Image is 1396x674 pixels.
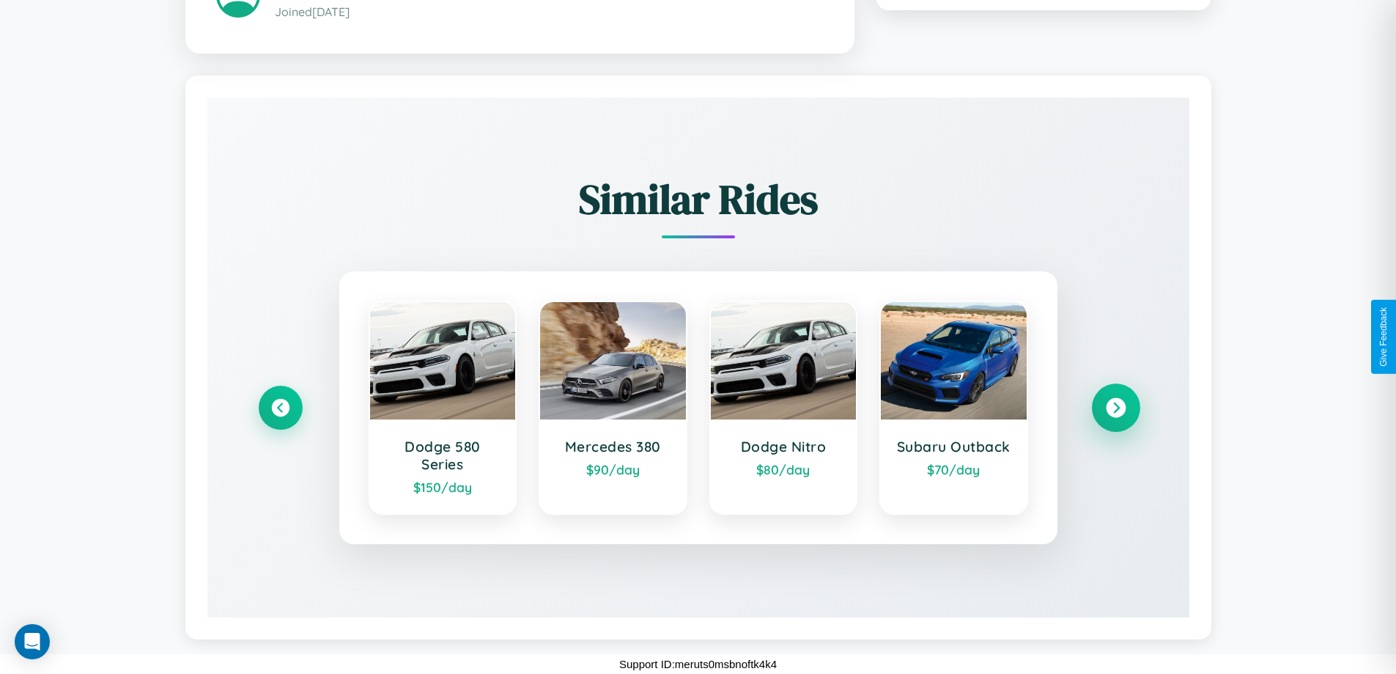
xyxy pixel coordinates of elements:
[369,301,517,515] a: Dodge 580 Series$150/day
[895,438,1012,455] h3: Subaru Outback
[879,301,1028,515] a: Subaru Outback$70/day
[725,438,842,455] h3: Dodge Nitro
[619,654,777,674] p: Support ID: meruts0msbnoftk4k4
[1378,307,1389,367] div: Give Feedback
[385,479,501,495] div: $ 150 /day
[539,301,687,515] a: Mercedes 380$90/day
[709,301,858,515] a: Dodge Nitro$80/day
[895,461,1012,477] div: $ 70 /day
[555,461,671,477] div: $ 90 /day
[555,438,671,455] h3: Mercedes 380
[385,438,501,473] h3: Dodge 580 Series
[259,171,1138,227] h2: Similar Rides
[725,461,842,477] div: $ 80 /day
[15,624,50,659] div: Open Intercom Messenger
[275,1,824,23] p: Joined [DATE]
